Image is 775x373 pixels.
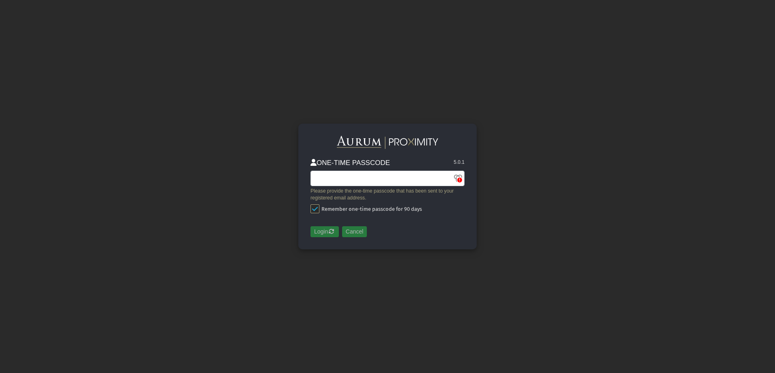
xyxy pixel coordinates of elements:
[310,188,465,201] div: Please provide the one-time passcode that has been sent to your registered email address.
[310,226,339,238] button: Login
[310,159,390,167] h3: ONE-TIME PASSCODE
[454,159,465,171] div: 5.0.1
[319,206,422,212] span: Remember one-time passcode for 90 days
[337,136,438,149] img: Aurum-Proximity%20white.svg
[342,226,367,238] button: Cancel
